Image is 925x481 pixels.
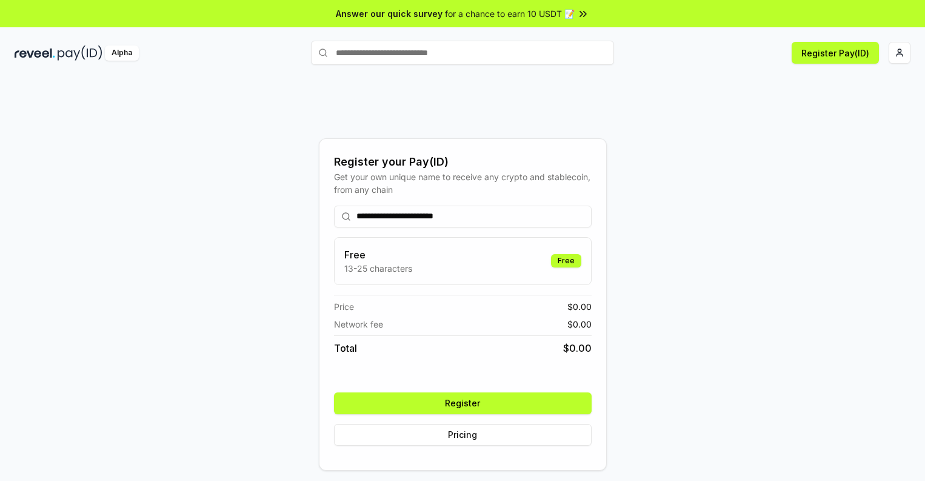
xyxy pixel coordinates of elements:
[334,392,592,414] button: Register
[567,318,592,331] span: $ 0.00
[344,247,412,262] h3: Free
[334,341,357,355] span: Total
[551,254,581,267] div: Free
[58,45,102,61] img: pay_id
[334,300,354,313] span: Price
[445,7,575,20] span: for a chance to earn 10 USDT 📝
[334,318,383,331] span: Network fee
[792,42,879,64] button: Register Pay(ID)
[567,300,592,313] span: $ 0.00
[344,262,412,275] p: 13-25 characters
[334,424,592,446] button: Pricing
[334,153,592,170] div: Register your Pay(ID)
[563,341,592,355] span: $ 0.00
[105,45,139,61] div: Alpha
[15,45,55,61] img: reveel_dark
[334,170,592,196] div: Get your own unique name to receive any crypto and stablecoin, from any chain
[336,7,442,20] span: Answer our quick survey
